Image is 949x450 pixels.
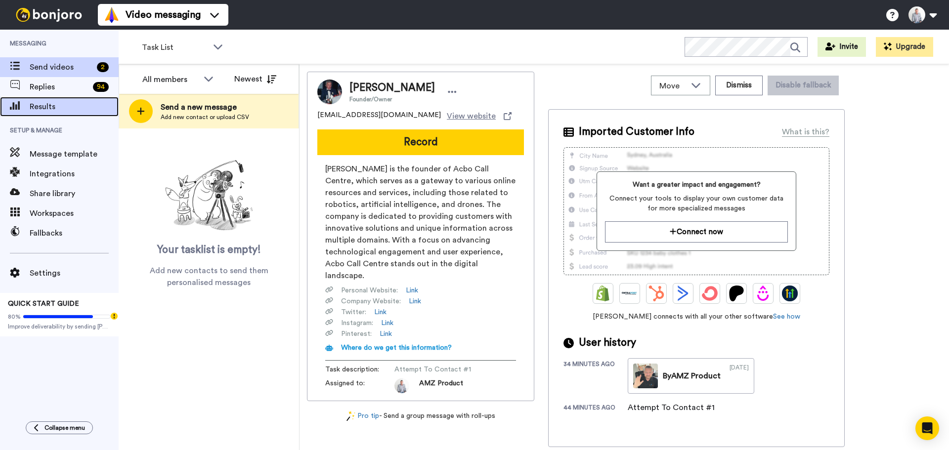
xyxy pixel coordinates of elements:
span: AMZ Product [419,378,463,393]
img: Shopify [595,286,611,301]
span: [PERSON_NAME] connects with all your other software [563,312,829,322]
img: Hubspot [648,286,664,301]
div: 34 minutes ago [563,360,628,394]
a: Link [380,329,392,339]
span: Send a new message [161,101,249,113]
div: [DATE] [730,364,749,388]
div: 2 [97,62,109,72]
button: Dismiss [715,76,763,95]
a: Pro tip [346,411,379,421]
span: Video messaging [126,8,201,22]
span: Add new contacts to send them personalised messages [133,265,284,288]
div: 94 [93,82,109,92]
span: Task List [142,41,208,53]
span: [PERSON_NAME] [349,81,435,95]
div: - Send a group message with roll-ups [307,411,534,421]
span: Settings [30,267,119,279]
img: magic-wand.svg [346,411,355,421]
a: View website [447,110,512,122]
button: Invite [818,37,866,57]
span: [EMAIL_ADDRESS][DOMAIN_NAME] [317,110,441,122]
div: What is this? [782,126,829,138]
span: Your tasklist is empty! [157,243,261,257]
span: Message template [30,148,119,160]
div: By AMZ Product [663,370,721,382]
span: Workspaces [30,207,119,219]
div: All members [142,74,199,85]
span: Founder/Owner [349,95,435,103]
span: Attempt To Contact #1 [394,365,488,374]
button: Newest [227,69,284,89]
span: Send videos [30,61,93,73]
span: Company Website : [341,296,401,306]
span: Replies [30,81,89,93]
img: vm-color.svg [104,7,120,23]
span: Share library [30,188,119,200]
span: Instagram : [341,318,373,328]
span: Twitter : [341,307,366,317]
span: Pinterest : [341,329,372,339]
span: Collapse menu [44,424,85,432]
a: ByAMZ Product[DATE] [628,358,754,394]
div: Tooltip anchor [110,312,119,321]
img: GoHighLevel [782,286,798,301]
span: QUICK START GUIDE [8,300,79,307]
div: 44 minutes ago [563,404,628,413]
a: Link [406,286,418,295]
div: Attempt To Contact #1 [628,402,715,413]
img: bj-logo-header-white.svg [12,8,86,22]
a: See how [773,313,800,320]
button: Upgrade [876,37,933,57]
img: Image of Henry Sapiecha [317,80,342,104]
img: 0c7be819-cb90-4fe4-b844-3639e4b630b0-1684457197.jpg [394,378,409,393]
span: Imported Customer Info [579,124,694,139]
span: Improve deliverability by sending [PERSON_NAME]’s from your own email [8,323,111,330]
img: ConvertKit [702,286,718,301]
a: Link [409,296,421,306]
button: Connect now [605,221,787,243]
button: Collapse menu [26,421,93,434]
img: Patreon [729,286,744,301]
span: Where do we get this information? [341,344,452,351]
span: [PERSON_NAME] is the founder of Acbo Call Centre, which serves as a gateway to various online res... [325,163,516,282]
img: Ontraport [622,286,638,301]
a: Link [381,318,393,328]
span: Add new contact or upload CSV [161,113,249,121]
span: User history [579,335,636,350]
div: Open Intercom Messenger [915,416,939,440]
img: ActiveCampaign [675,286,691,301]
span: Assigned to: [325,378,394,393]
span: Connect your tools to display your own customer data for more specialized messages [605,194,787,213]
span: Task description : [325,365,394,374]
button: Disable fallback [768,76,839,95]
img: 648854a6-5ec6-4d9e-b0c5-e8f38101681b-thumb.jpg [633,364,658,388]
img: Drip [755,286,771,301]
button: Record [317,129,524,155]
span: Move [659,80,686,92]
a: Link [374,307,387,317]
span: Personal Website : [341,286,398,295]
img: ready-set-action.png [160,156,259,235]
span: Results [30,101,119,113]
span: Integrations [30,168,119,180]
span: Want a greater impact and engagement? [605,180,787,190]
span: 80% [8,313,21,321]
span: Fallbacks [30,227,119,239]
span: View website [447,110,496,122]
